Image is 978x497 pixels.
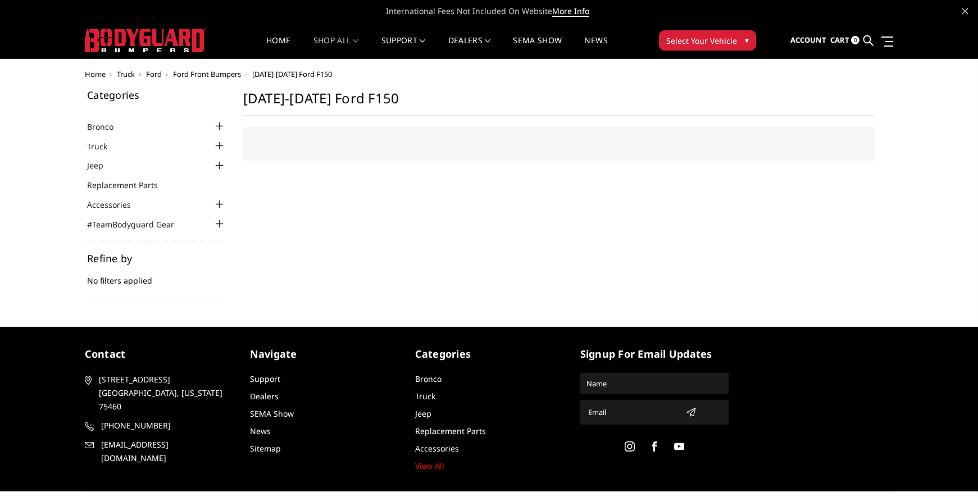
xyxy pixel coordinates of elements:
span: Select Your Vehicle [666,35,737,47]
a: Replacement Parts [87,179,172,191]
span: [STREET_ADDRESS] [GEOGRAPHIC_DATA], [US_STATE] 75460 [99,373,229,413]
a: shop all [313,37,359,58]
a: SEMA Show [250,408,294,419]
a: Account [790,25,826,56]
button: Select Your Vehicle [659,30,756,51]
a: News [584,37,607,58]
a: Support [381,37,426,58]
div: No filters applied [87,253,226,298]
span: [DATE]-[DATE] Ford F150 [252,69,332,79]
h5: Navigate [250,346,398,362]
a: Ford Front Bumpers [173,69,241,79]
span: [EMAIL_ADDRESS][DOMAIN_NAME] [101,438,231,465]
a: Replacement Parts [415,426,486,436]
a: Accessories [415,443,459,454]
a: Dealers [250,391,279,402]
a: News [250,426,271,436]
a: Dealers [448,37,491,58]
a: #TeamBodyguard Gear [87,218,188,230]
a: Bronco [415,373,442,384]
input: Name [582,375,727,393]
a: Accessories [87,199,145,211]
a: Truck [117,69,135,79]
a: Home [266,37,290,58]
a: View All [415,460,444,471]
a: Truck [415,391,435,402]
a: [PHONE_NUMBER] [85,419,233,432]
h1: [DATE]-[DATE] Ford F150 [243,90,875,116]
a: Support [250,373,280,384]
input: Email [584,403,681,421]
a: SEMA Show [513,37,562,58]
span: Cart [830,35,849,45]
a: Home [85,69,106,79]
h5: signup for email updates [580,346,729,362]
h5: Categories [415,346,563,362]
a: Cart 0 [830,25,859,56]
a: Sitemap [250,443,281,454]
a: Ford [146,69,162,79]
a: Bronco [87,121,128,133]
h5: contact [85,346,233,362]
a: More Info [552,6,589,17]
span: ▾ [745,34,749,46]
a: Jeep [415,408,431,419]
img: BODYGUARD BUMPERS [85,29,206,52]
h5: Refine by [87,253,226,263]
h5: Categories [87,90,226,100]
a: Truck [87,140,121,152]
span: 0 [851,36,859,44]
a: Jeep [87,159,117,171]
span: Account [790,35,826,45]
a: [EMAIL_ADDRESS][DOMAIN_NAME] [85,438,233,465]
span: [PHONE_NUMBER] [101,419,231,432]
